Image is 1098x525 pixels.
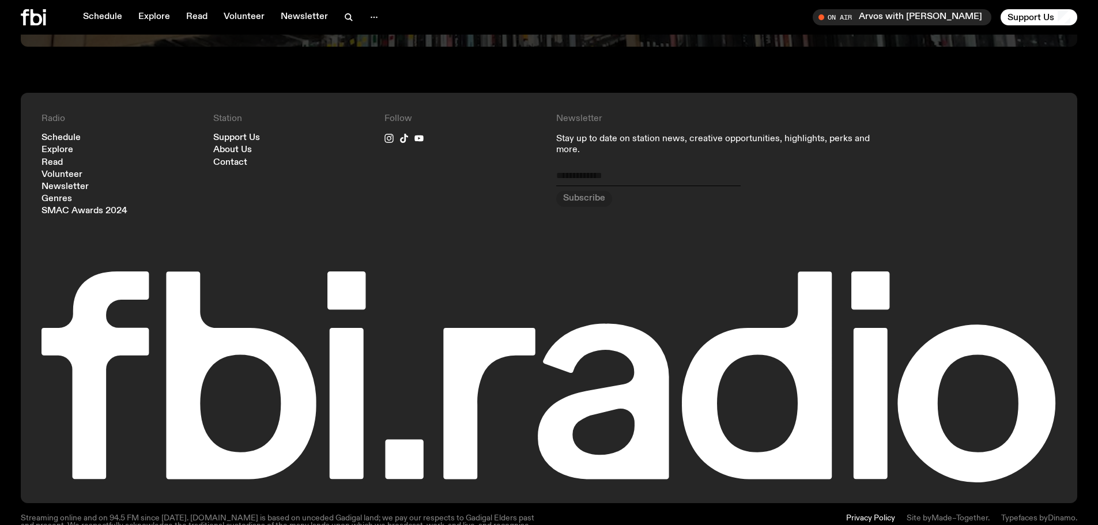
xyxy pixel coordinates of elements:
[213,158,247,167] a: Contact
[1048,514,1076,522] a: Dinamo
[41,114,199,124] h4: Radio
[213,146,252,154] a: About Us
[41,207,127,216] a: SMAC Awards 2024
[1076,514,1077,522] span: .
[179,9,214,25] a: Read
[907,514,931,522] span: Site by
[131,9,177,25] a: Explore
[76,9,129,25] a: Schedule
[274,9,335,25] a: Newsletter
[41,146,73,154] a: Explore
[41,134,81,142] a: Schedule
[41,195,72,203] a: Genres
[931,514,988,522] a: Made–Together
[217,9,271,25] a: Volunteer
[1001,9,1077,25] button: Support Us
[1001,514,1048,522] span: Typefaces by
[41,183,89,191] a: Newsletter
[556,114,885,124] h4: Newsletter
[384,114,542,124] h4: Follow
[1008,12,1054,22] span: Support Us
[41,171,82,179] a: Volunteer
[41,158,63,167] a: Read
[213,114,371,124] h4: Station
[556,191,612,207] button: Subscribe
[213,134,260,142] a: Support Us
[988,514,990,522] span: .
[813,9,991,25] button: On AirArvos with [PERSON_NAME]
[556,134,885,156] p: Stay up to date on station news, creative opportunities, highlights, perks and more.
